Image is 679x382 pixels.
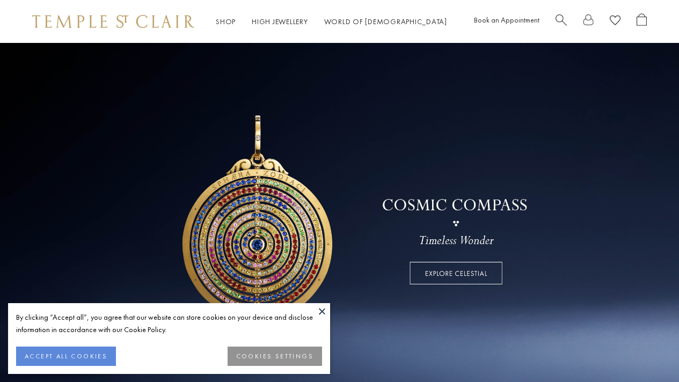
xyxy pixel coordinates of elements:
a: World of [DEMOGRAPHIC_DATA]World of [DEMOGRAPHIC_DATA] [324,17,447,26]
a: Book an Appointment [474,15,539,25]
a: Open Shopping Bag [637,13,647,30]
a: ShopShop [216,17,236,26]
nav: Main navigation [216,15,447,28]
a: View Wishlist [610,13,620,30]
div: By clicking “Accept all”, you agree that our website can store cookies on your device and disclos... [16,311,322,336]
a: Search [556,13,567,30]
a: High JewelleryHigh Jewellery [252,17,308,26]
button: ACCEPT ALL COOKIES [16,347,116,366]
button: COOKIES SETTINGS [228,347,322,366]
img: Temple St. Clair [32,15,194,28]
